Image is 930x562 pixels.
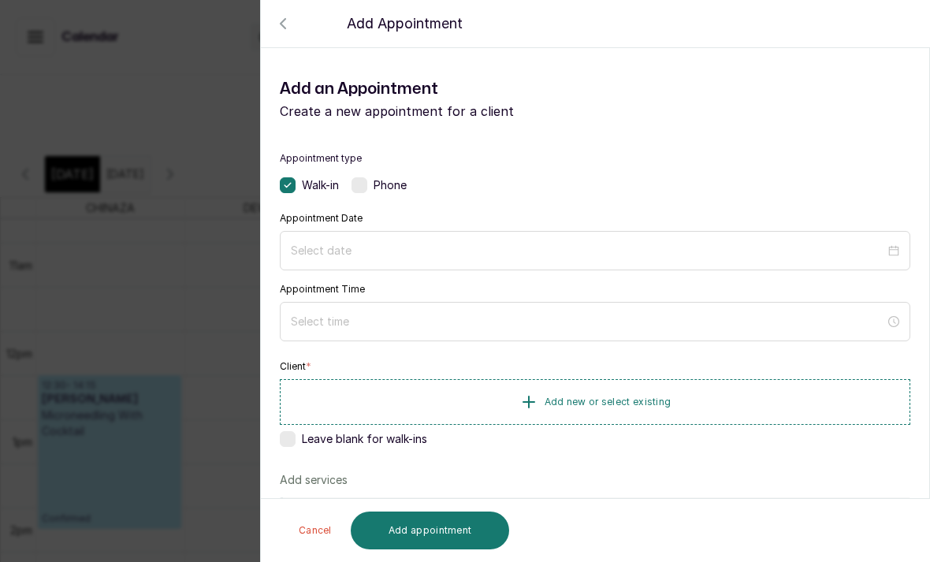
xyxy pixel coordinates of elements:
[351,512,510,549] button: Add appointment
[280,379,910,425] button: Add new or select existing
[280,360,311,373] label: Client
[286,512,344,549] button: Cancel
[291,313,885,330] input: Select time
[280,102,910,121] p: Create a new appointment for a client
[302,177,339,193] span: Walk-in
[280,212,363,225] label: Appointment Date
[280,472,348,488] p: Add services
[347,13,463,35] p: Add Appointment
[302,431,427,447] span: Leave blank for walk-ins
[374,177,407,193] span: Phone
[280,283,365,296] label: Appointment Time
[280,152,910,165] label: Appointment type
[291,242,885,259] input: Select date
[545,396,671,408] span: Add new or select existing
